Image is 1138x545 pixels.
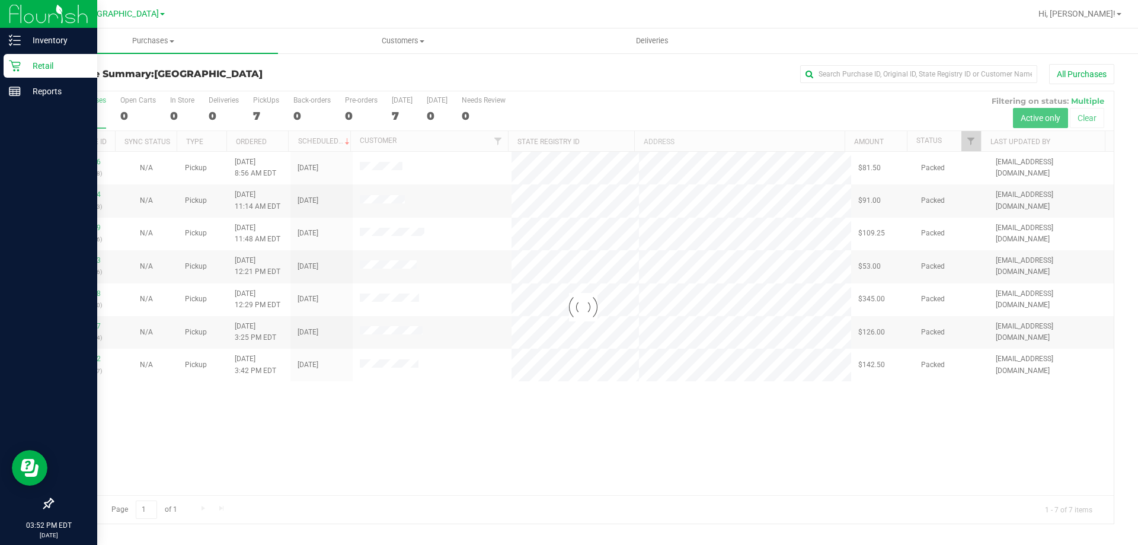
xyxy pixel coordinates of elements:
[5,520,92,531] p: 03:52 PM EDT
[78,9,159,19] span: [GEOGRAPHIC_DATA]
[9,34,21,46] inline-svg: Inventory
[279,36,527,46] span: Customers
[800,65,1037,83] input: Search Purchase ID, Original ID, State Registry ID or Customer Name...
[1049,64,1114,84] button: All Purchases
[620,36,685,46] span: Deliveries
[154,68,263,79] span: [GEOGRAPHIC_DATA]
[9,60,21,72] inline-svg: Retail
[5,531,92,540] p: [DATE]
[21,84,92,98] p: Reports
[9,85,21,97] inline-svg: Reports
[278,28,528,53] a: Customers
[21,59,92,73] p: Retail
[528,28,777,53] a: Deliveries
[28,28,278,53] a: Purchases
[21,33,92,47] p: Inventory
[52,69,406,79] h3: Purchase Summary:
[12,450,47,486] iframe: Resource center
[28,36,278,46] span: Purchases
[1038,9,1115,18] span: Hi, [PERSON_NAME]!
